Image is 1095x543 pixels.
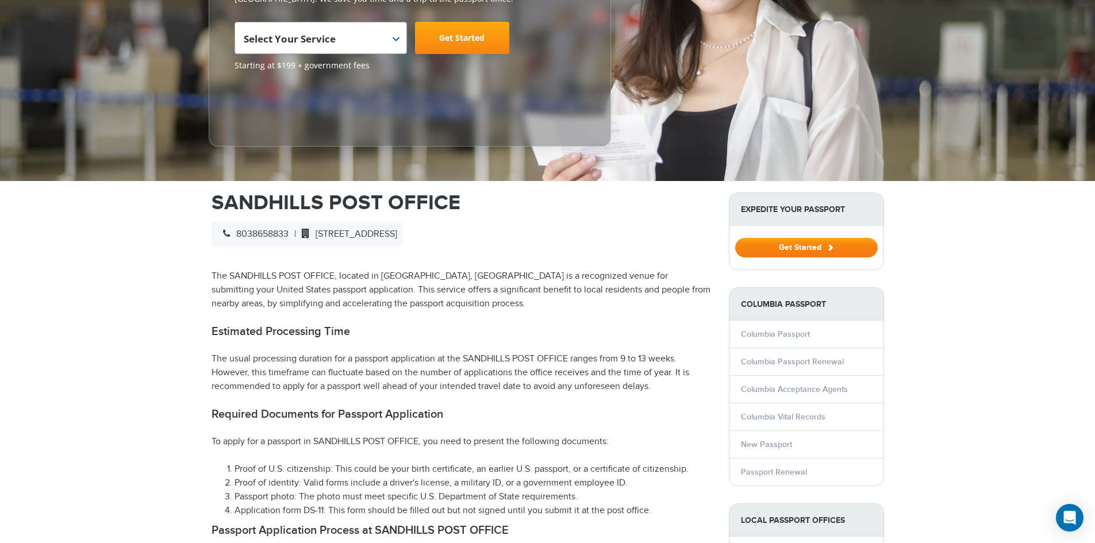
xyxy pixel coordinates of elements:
[235,490,712,504] li: Passport photo: The photo must meet specific U.S. Department of State requirements.
[235,504,712,518] li: Application form DS-11: This form should be filled out but not signed until you submit it at the ...
[244,32,336,45] span: Select Your Service
[415,22,509,54] a: Get Started
[217,229,289,240] span: 8038658833
[729,193,883,226] strong: Expedite Your Passport
[296,229,397,240] span: [STREET_ADDRESS]
[212,407,712,421] h2: Required Documents for Passport Application
[741,467,807,477] a: Passport Renewal
[212,435,712,449] p: To apply for a passport in SANDHILLS POST OFFICE, you need to present the following documents:
[212,192,712,213] h1: SANDHILLS POST OFFICE
[1056,504,1084,532] div: Open Intercom Messenger
[212,352,712,394] p: The usual processing duration for a passport application at the SANDHILLS POST OFFICE ranges from...
[741,357,844,367] a: Columbia Passport Renewal
[235,463,712,476] li: Proof of U.S. citizenship: This could be your birth certificate, an earlier U.S. passport, or a c...
[741,412,825,422] a: Columbia Vital Records
[212,325,712,338] h2: Estimated Processing Time
[741,329,810,339] a: Columbia Passport
[235,22,407,54] span: Select Your Service
[735,238,878,257] button: Get Started
[729,504,883,537] strong: Local Passport Offices
[212,523,712,537] h2: Passport Application Process at SANDHILLS POST OFFICE
[741,440,792,449] a: New Passport
[235,77,321,134] iframe: Customer reviews powered by Trustpilot
[235,60,585,71] span: Starting at $199 + government fees
[244,26,395,59] span: Select Your Service
[235,476,712,490] li: Proof of identity: Valid forms include a driver's license, a military ID, or a government employe...
[212,269,712,311] p: The SANDHILLS POST OFFICE, located in [GEOGRAPHIC_DATA], [GEOGRAPHIC_DATA] is a recognized venue ...
[741,384,848,394] a: Columbia Acceptance Agents
[735,242,878,252] a: Get Started
[729,288,883,321] strong: Columbia Passport
[212,222,403,247] div: |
